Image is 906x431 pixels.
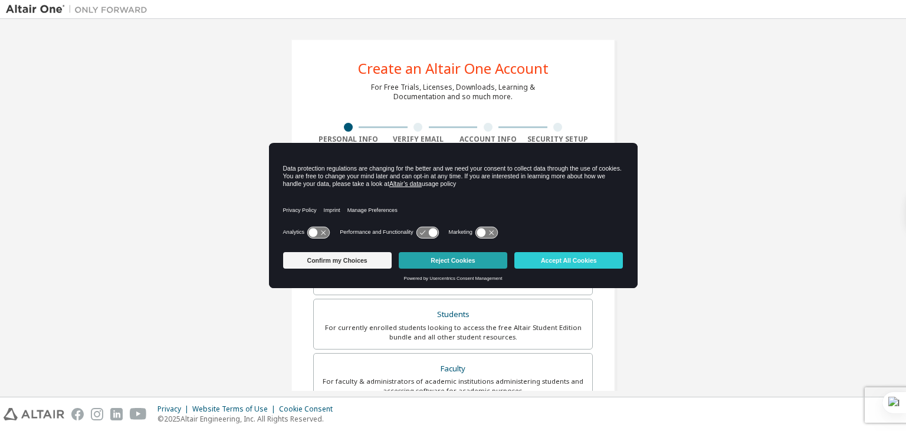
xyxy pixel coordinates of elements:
div: For currently enrolled students looking to access the free Altair Student Edition bundle and all ... [321,323,585,342]
img: linkedin.svg [110,408,123,420]
div: Students [321,306,585,323]
div: Cookie Consent [279,404,340,414]
div: Faculty [321,361,585,377]
div: Account Info [453,135,523,144]
div: Personal Info [313,135,383,144]
div: Website Terms of Use [192,404,279,414]
div: Privacy [157,404,192,414]
div: For faculty & administrators of academic institutions administering students and accessing softwa... [321,377,585,396]
p: © 2025 Altair Engineering, Inc. All Rights Reserved. [157,414,340,424]
img: youtube.svg [130,408,147,420]
div: Create an Altair One Account [358,61,549,76]
div: Security Setup [523,135,593,144]
img: altair_logo.svg [4,408,64,420]
div: Verify Email [383,135,454,144]
img: facebook.svg [71,408,84,420]
img: Altair One [6,4,153,15]
img: instagram.svg [91,408,103,420]
div: For Free Trials, Licenses, Downloads, Learning & Documentation and so much more. [371,83,535,102]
